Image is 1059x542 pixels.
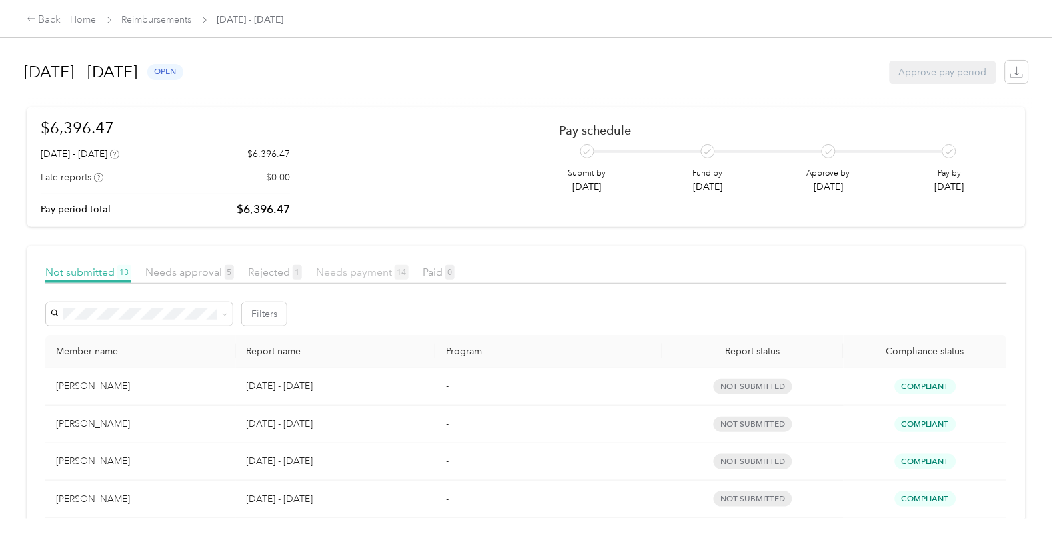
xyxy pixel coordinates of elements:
p: $0.00 [266,170,290,184]
td: - [435,443,662,481]
span: Paid [423,266,455,278]
div: Member name [56,346,225,357]
span: Compliance status [854,346,996,357]
span: Needs approval [145,266,234,278]
th: Member name [45,335,236,368]
h2: Pay schedule [559,123,988,138]
p: [DATE] [807,180,850,194]
p: [DATE] [568,180,606,194]
span: Compliant [895,417,956,432]
span: Needs payment [316,266,409,278]
span: open [147,64,183,79]
div: [PERSON_NAME] [56,492,225,507]
p: $6,396.47 [247,147,290,161]
th: Program [435,335,662,368]
p: [DATE] - [DATE] [247,492,425,507]
span: Report status [673,346,833,357]
td: - [435,481,662,518]
span: 5 [225,265,234,280]
p: [DATE] [693,180,723,194]
span: not submitted [714,491,792,507]
h1: $6,396.47 [41,116,290,140]
a: Home [71,14,97,25]
span: not submitted [714,379,792,394]
span: Not submitted [45,266,131,278]
a: Reimbursements [122,14,192,25]
p: [DATE] - [DATE] [247,454,425,469]
div: [PERSON_NAME] [56,417,225,431]
p: Approve by [807,168,850,180]
span: not submitted [714,454,792,469]
div: Late reports [41,170,103,184]
p: Pay by [935,168,964,180]
span: [DATE] - [DATE] [217,13,284,27]
span: Compliant [895,379,956,394]
div: [PERSON_NAME] [56,379,225,394]
div: [DATE] - [DATE] [41,147,119,161]
span: Rejected [248,266,302,278]
span: 13 [117,265,131,280]
td: - [435,368,662,406]
p: $6,396.47 [237,201,290,218]
span: 0 [445,265,455,280]
th: Report name [236,335,435,368]
p: Fund by [693,168,723,180]
span: 1 [293,265,302,280]
button: Filters [242,302,287,326]
span: Compliant [895,454,956,469]
div: [PERSON_NAME] [56,454,225,469]
span: not submitted [714,417,792,432]
h1: [DATE] - [DATE] [25,56,138,88]
span: 14 [395,265,409,280]
div: Back [27,12,61,28]
p: Submit by [568,168,606,180]
td: - [435,406,662,443]
p: Pay period total [41,202,111,216]
p: [DATE] - [DATE] [247,379,425,394]
p: [DATE] - [DATE] [247,417,425,431]
span: Compliant [895,491,956,507]
p: [DATE] [935,180,964,194]
iframe: Everlance-gr Chat Button Frame [984,467,1059,542]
